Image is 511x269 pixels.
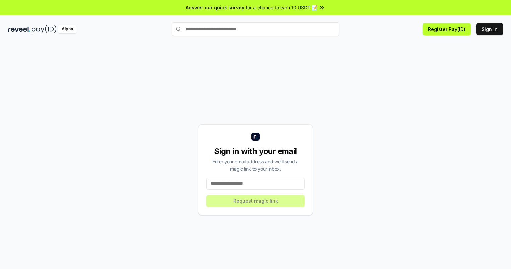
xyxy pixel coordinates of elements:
img: logo_small [251,133,260,141]
div: Enter your email address and we’ll send a magic link to your inbox. [206,158,305,172]
button: Sign In [476,23,503,35]
div: Sign in with your email [206,146,305,157]
div: Alpha [58,25,77,33]
img: reveel_dark [8,25,30,33]
span: for a chance to earn 10 USDT 📝 [246,4,317,11]
img: pay_id [32,25,57,33]
span: Answer our quick survey [186,4,244,11]
button: Register Pay(ID) [423,23,471,35]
